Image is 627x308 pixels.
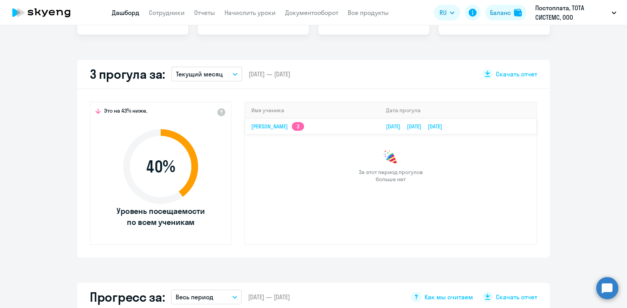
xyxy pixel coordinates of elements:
button: Весь период [171,289,242,304]
span: Уровень посещаемости по всем ученикам [115,206,206,228]
span: [DATE] — [DATE] [248,293,290,301]
th: Имя ученика [245,102,380,119]
span: [DATE] — [DATE] [249,70,290,78]
p: Текущий месяц [176,69,223,79]
a: [PERSON_NAME]3 [251,123,304,130]
app-skyeng-badge: 3 [292,122,304,131]
span: Скачать отчет [496,293,537,301]
span: RU [440,8,447,17]
a: Сотрудники [149,9,185,17]
th: Дата прогула [380,102,536,119]
p: Постоплата, ТОТА СИСТЕМС, ООО [535,3,608,22]
button: Постоплата, ТОТА СИСТЕМС, ООО [531,3,620,22]
button: Балансbalance [485,5,527,20]
a: [DATE][DATE][DATE] [386,123,449,130]
span: Скачать отчет [496,70,537,78]
h2: 3 прогула за: [90,66,165,82]
a: Все продукты [348,9,389,17]
span: Это на 43% ниже, [104,107,147,117]
span: За этот период прогулов больше нет [358,169,424,183]
span: 40 % [115,157,206,176]
a: Документооборот [285,9,338,17]
h2: Прогресс за: [90,289,165,305]
span: Как мы считаем [425,293,473,301]
img: congrats [383,150,399,165]
button: RU [434,5,460,20]
img: balance [514,9,522,17]
a: Отчеты [194,9,215,17]
a: Дашборд [112,9,139,17]
div: Баланс [490,8,511,17]
a: Начислить уроки [224,9,276,17]
p: Весь период [176,292,213,302]
button: Текущий месяц [171,67,242,82]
